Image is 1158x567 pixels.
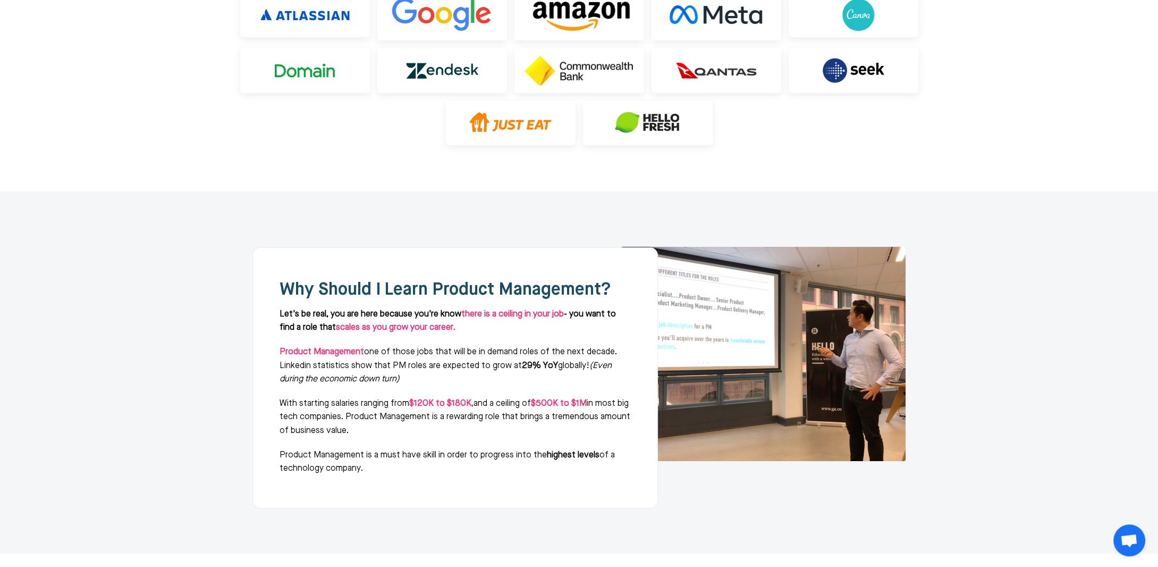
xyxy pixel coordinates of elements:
strong: highest levels [547,451,599,460]
span: Why Should I Learn Product Management? [280,281,611,298]
p: Product Management is a must have skill in order to progress into the of a technology company. [280,449,631,476]
strong: Product Management [280,348,364,356]
span: scales as you grow your career. [336,323,455,332]
div: Bate-papo aberto [1113,524,1145,556]
span: $500K to $1M [531,399,587,408]
span: there is a ceiling in your job [461,310,564,319]
strong: $120K to $180K, [409,399,474,408]
p: one of those jobs that will be in demand roles of the next decade. Linkedin statistics show that ... [280,346,631,387]
strong: 29% YoY [522,362,558,370]
p: With starting salaries ranging from and a ceiling of in most big tech companies. Product Manageme... [280,397,631,438]
em: (Even during the economic down turn) [280,362,612,384]
strong: Let's be real, you are here because you're know - you want to find a role that [280,310,616,332]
